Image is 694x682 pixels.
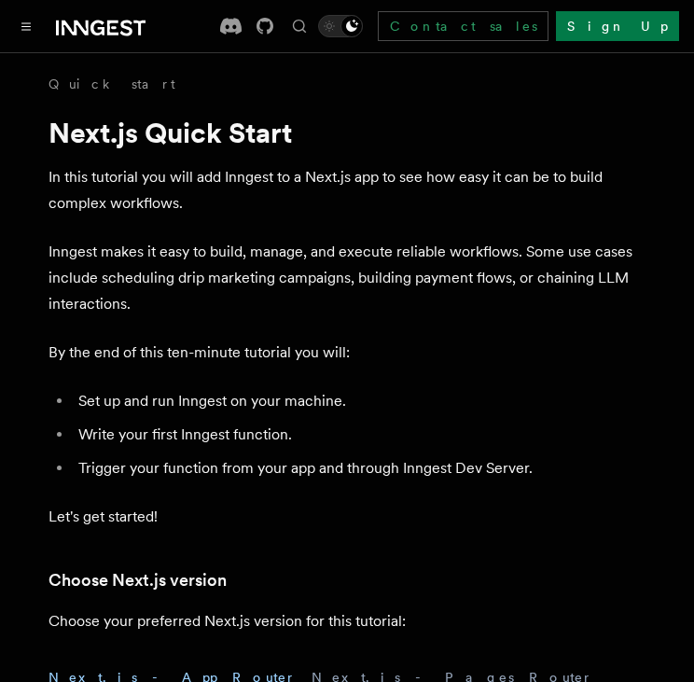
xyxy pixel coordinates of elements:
[15,15,37,37] button: Toggle navigation
[49,116,645,149] h1: Next.js Quick Start
[73,388,645,414] li: Set up and run Inngest on your machine.
[49,504,645,530] p: Let's get started!
[49,164,645,216] p: In this tutorial you will add Inngest to a Next.js app to see how easy it can be to build complex...
[49,567,227,593] a: Choose Next.js version
[49,340,645,366] p: By the end of this ten-minute tutorial you will:
[73,422,645,448] li: Write your first Inngest function.
[49,239,645,317] p: Inngest makes it easy to build, manage, and execute reliable workflows. Some use cases include sc...
[49,608,645,634] p: Choose your preferred Next.js version for this tutorial:
[49,75,175,93] a: Quick start
[556,11,679,41] a: Sign Up
[288,15,311,37] button: Find something...
[73,455,645,481] li: Trigger your function from your app and through Inngest Dev Server.
[378,11,548,41] a: Contact sales
[318,15,363,37] button: Toggle dark mode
